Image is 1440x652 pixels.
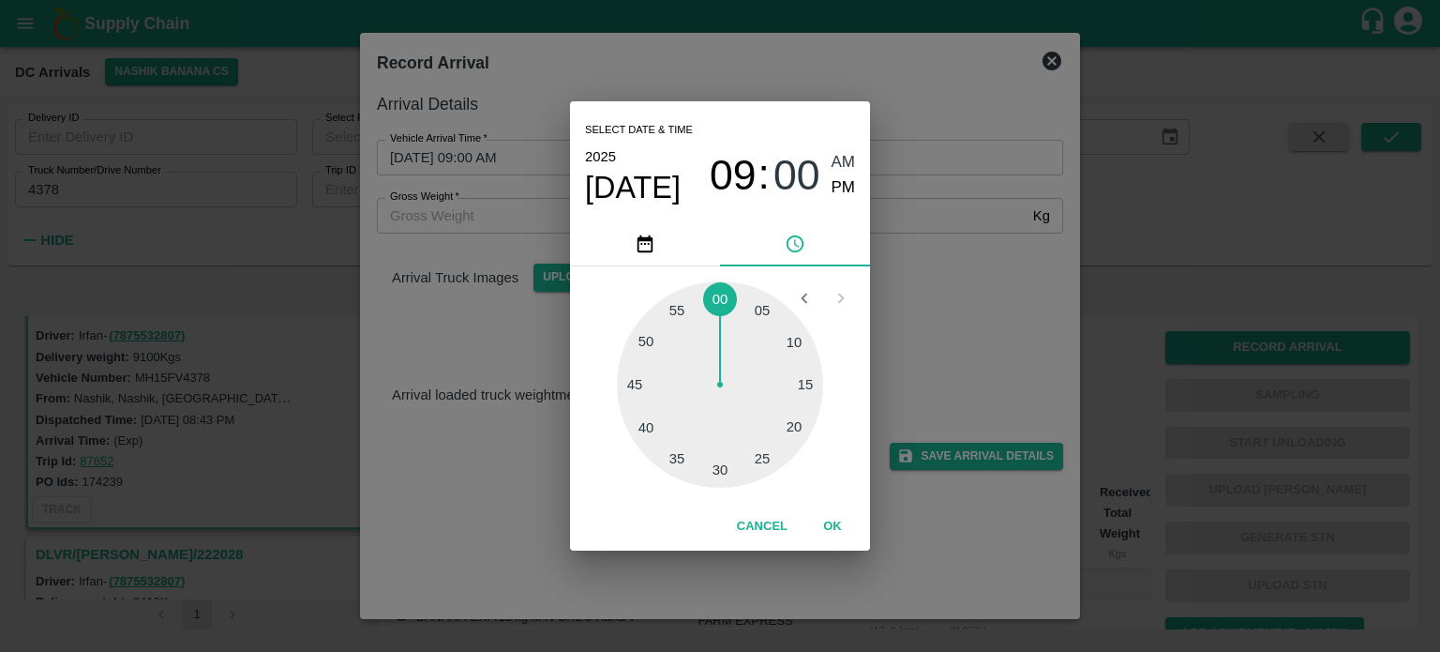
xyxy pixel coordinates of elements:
button: 2025 [585,144,616,169]
button: [DATE] [585,169,681,206]
span: : [758,150,770,200]
span: Select date & time [585,116,693,144]
button: pick time [720,221,870,266]
span: 09 [710,151,757,200]
button: pick date [570,221,720,266]
button: AM [832,150,856,175]
button: OK [802,510,862,543]
button: Open previous view [787,281,822,316]
span: 00 [773,151,820,200]
button: PM [832,175,856,201]
button: Cancel [729,510,795,543]
button: 09 [710,150,757,200]
button: 00 [773,150,820,200]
